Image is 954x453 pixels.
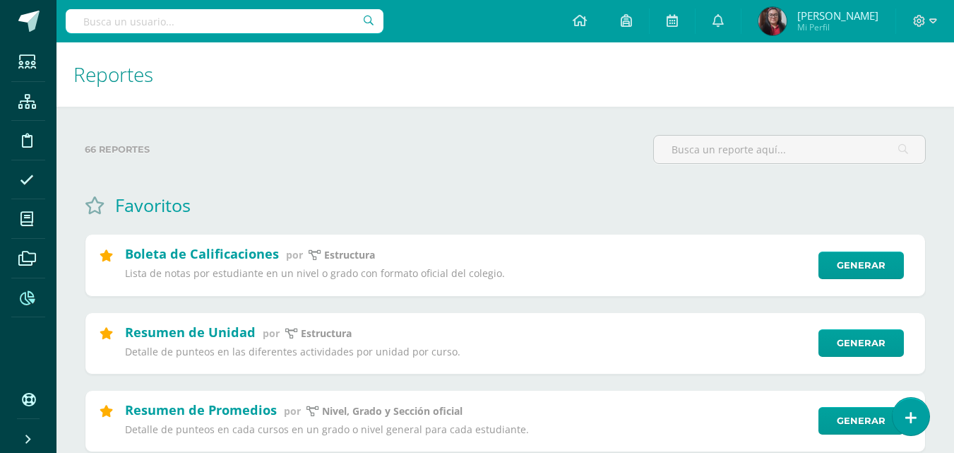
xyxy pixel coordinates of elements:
a: Generar [818,329,904,357]
p: Lista de notas por estudiante en un nivel o grado con formato oficial del colegio. [125,267,809,280]
h2: Boleta de Calificaciones [125,245,279,262]
p: Detalle de punteos en cada cursos en un grado o nivel general para cada estudiante. [125,423,809,436]
label: 66 reportes [85,135,642,164]
input: Busca un reporte aquí... [654,136,925,163]
span: por [286,248,303,261]
span: por [284,404,301,418]
a: Generar [818,252,904,279]
p: estructura [301,327,352,340]
p: estructura [324,249,375,261]
p: Nivel, Grado y Sección oficial [322,405,463,418]
span: Mi Perfil [797,21,878,33]
span: por [263,326,280,340]
h2: Resumen de Promedios [125,401,277,418]
span: [PERSON_NAME] [797,8,878,23]
a: Generar [818,407,904,435]
span: Reportes [73,61,153,88]
img: 4f1d20c8bafb3cbeaa424ebc61ec86ed.png [758,7,787,35]
p: Detalle de punteos en las diferentes actividades por unidad por curso. [125,346,809,358]
h1: Favoritos [115,193,191,217]
input: Busca un usuario... [66,9,383,33]
h2: Resumen de Unidad [125,324,256,341]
